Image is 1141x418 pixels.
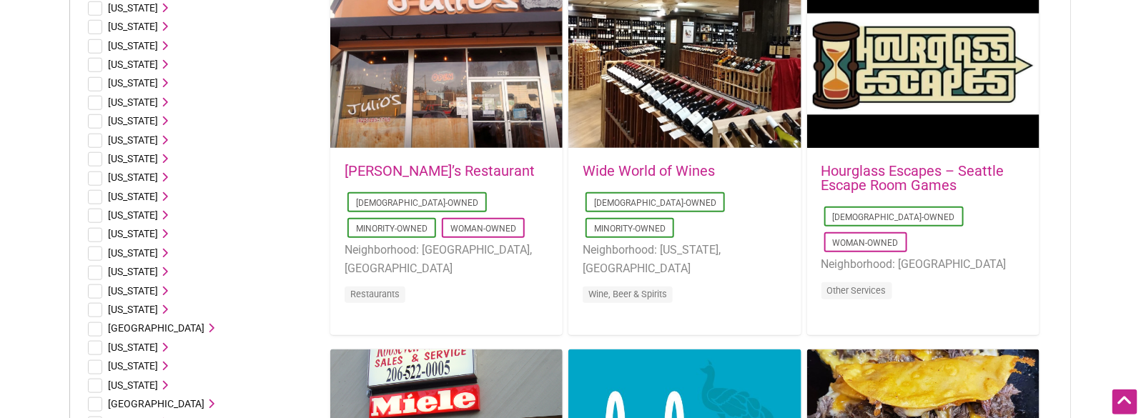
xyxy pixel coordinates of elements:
[450,224,516,234] a: Woman-Owned
[108,209,158,221] span: [US_STATE]
[821,255,1025,274] li: Neighborhood: [GEOGRAPHIC_DATA]
[108,191,158,202] span: [US_STATE]
[108,266,158,277] span: [US_STATE]
[108,77,158,89] span: [US_STATE]
[583,162,715,179] a: Wide World of Wines
[833,212,955,222] a: [DEMOGRAPHIC_DATA]-Owned
[821,162,1004,194] a: Hourglass Escapes – Seattle Escape Room Games
[108,398,204,409] span: [GEOGRAPHIC_DATA]
[108,171,158,183] span: [US_STATE]
[108,304,158,315] span: [US_STATE]
[594,198,716,208] a: [DEMOGRAPHIC_DATA]-Owned
[588,289,667,299] a: Wine, Beer & Spirits
[108,2,158,14] span: [US_STATE]
[108,228,158,239] span: [US_STATE]
[356,224,428,234] a: Minority-Owned
[1112,389,1137,414] div: Scroll Back to Top
[108,360,158,372] span: [US_STATE]
[108,59,158,70] span: [US_STATE]
[833,238,899,248] a: Woman-Owned
[108,379,158,391] span: [US_STATE]
[108,247,158,259] span: [US_STATE]
[108,21,158,32] span: [US_STATE]
[583,241,786,277] li: Neighborhood: [US_STATE], [GEOGRAPHIC_DATA]
[108,134,158,146] span: [US_STATE]
[345,162,535,179] a: [PERSON_NAME]’s Restaurant
[108,322,204,334] span: [GEOGRAPHIC_DATA]
[827,285,886,296] a: Other Services
[356,198,478,208] a: [DEMOGRAPHIC_DATA]-Owned
[108,115,158,126] span: [US_STATE]
[594,224,666,234] a: Minority-Owned
[108,342,158,353] span: [US_STATE]
[108,96,158,108] span: [US_STATE]
[108,153,158,164] span: [US_STATE]
[345,241,548,277] li: Neighborhood: [GEOGRAPHIC_DATA], [GEOGRAPHIC_DATA]
[108,285,158,297] span: [US_STATE]
[108,40,158,51] span: [US_STATE]
[350,289,400,299] a: Restaurants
